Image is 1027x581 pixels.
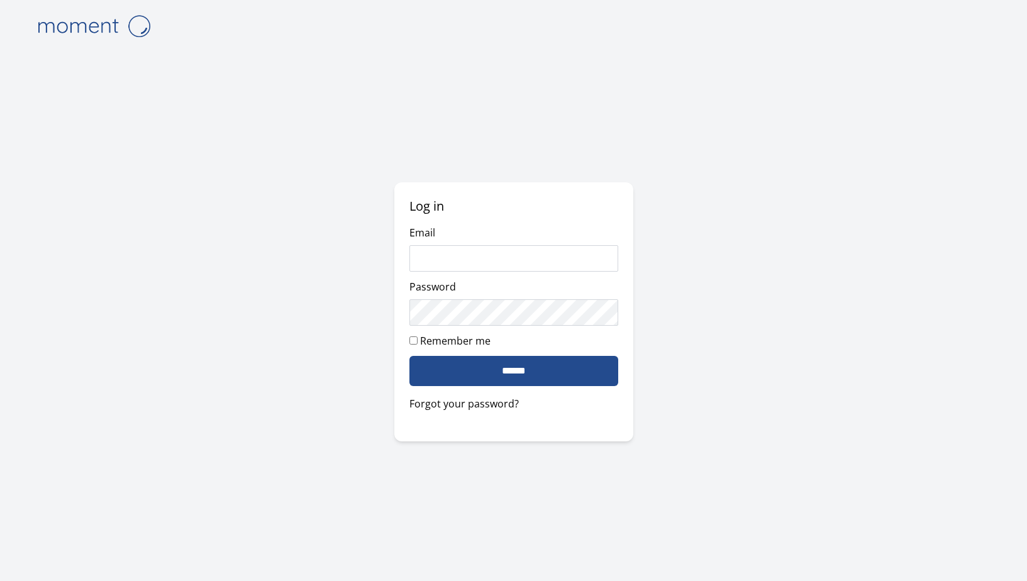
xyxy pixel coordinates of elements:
h2: Log in [409,197,618,215]
label: Email [409,226,435,240]
a: Forgot your password? [409,396,618,411]
label: Password [409,280,456,294]
img: logo-4e3dc11c47720685a147b03b5a06dd966a58ff35d612b21f08c02c0306f2b779.png [31,10,157,42]
label: Remember me [420,334,491,348]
